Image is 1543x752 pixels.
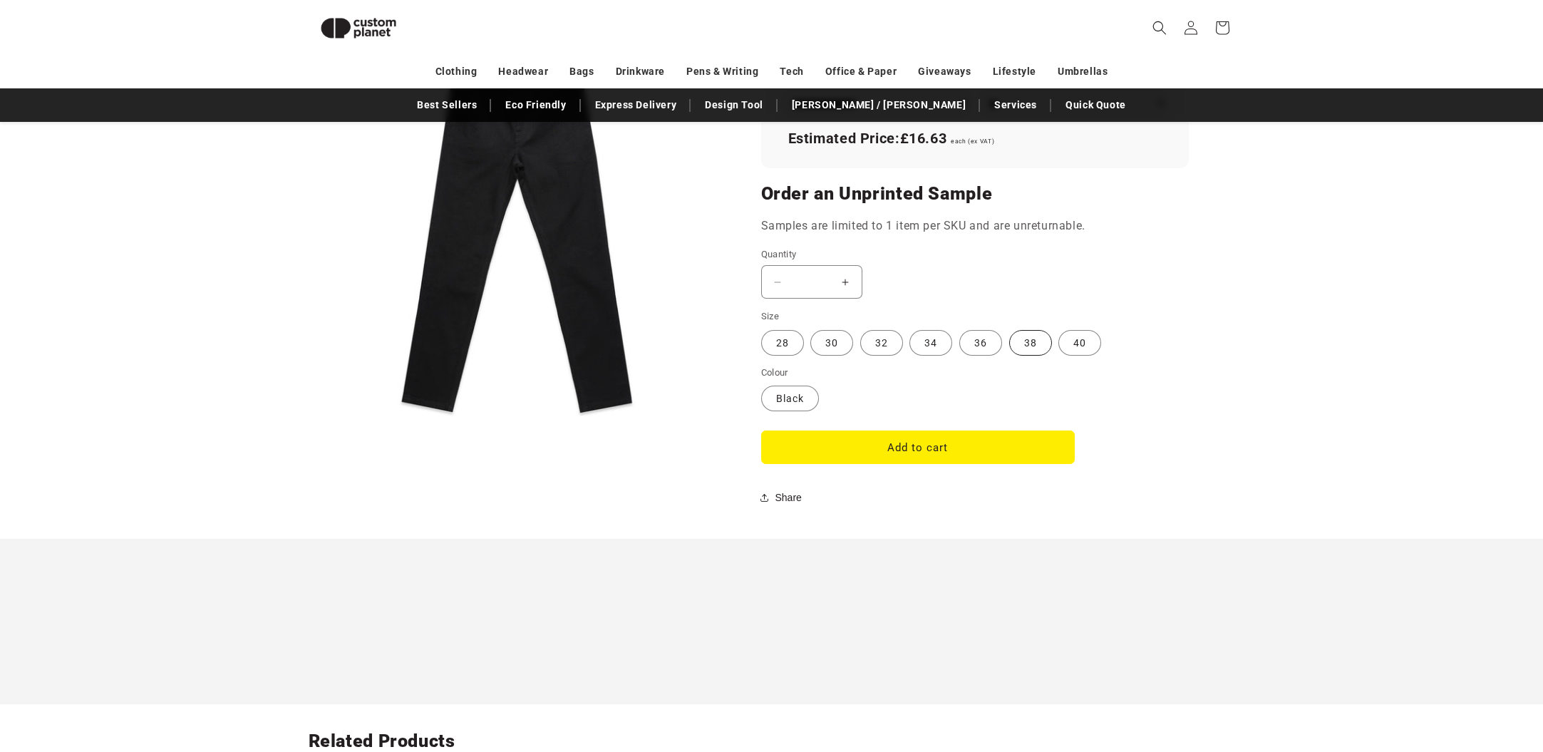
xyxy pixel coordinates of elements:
[780,59,803,84] a: Tech
[410,93,484,118] a: Best Sellers
[1058,93,1133,118] a: Quick Quote
[435,59,478,84] a: Clothing
[588,93,684,118] a: Express Delivery
[309,21,726,438] media-gallery: Gallery Viewer
[959,330,1002,356] label: 36
[761,482,806,513] button: Share
[761,431,1075,464] button: Add to cart
[698,93,770,118] a: Design Tool
[1058,330,1101,356] label: 40
[785,93,973,118] a: [PERSON_NAME] / [PERSON_NAME]
[951,138,994,145] span: each (ex VAT)
[825,59,897,84] a: Office & Paper
[569,59,594,84] a: Bags
[993,59,1036,84] a: Lifestyle
[761,247,1075,262] label: Quantity
[498,93,573,118] a: Eco Friendly
[1009,330,1052,356] label: 38
[616,59,665,84] a: Drinkware
[761,216,1189,237] p: Samples are limited to 1 item per SKU and are unreturnable.
[918,59,971,84] a: Giveaways
[309,6,408,51] img: Custom Planet
[900,130,947,147] span: £16.63
[783,124,1167,154] div: Estimated Price:
[909,330,952,356] label: 34
[1144,12,1175,43] summary: Search
[761,386,819,411] label: Black
[686,59,758,84] a: Pens & Writing
[1305,598,1543,752] iframe: Chat Widget
[810,330,853,356] label: 30
[498,59,548,84] a: Headwear
[761,182,1189,205] h2: Order an Unprinted Sample
[761,366,790,380] legend: Colour
[761,309,781,324] legend: Size
[860,330,903,356] label: 32
[987,93,1044,118] a: Services
[1058,59,1108,84] a: Umbrellas
[761,330,804,356] label: 28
